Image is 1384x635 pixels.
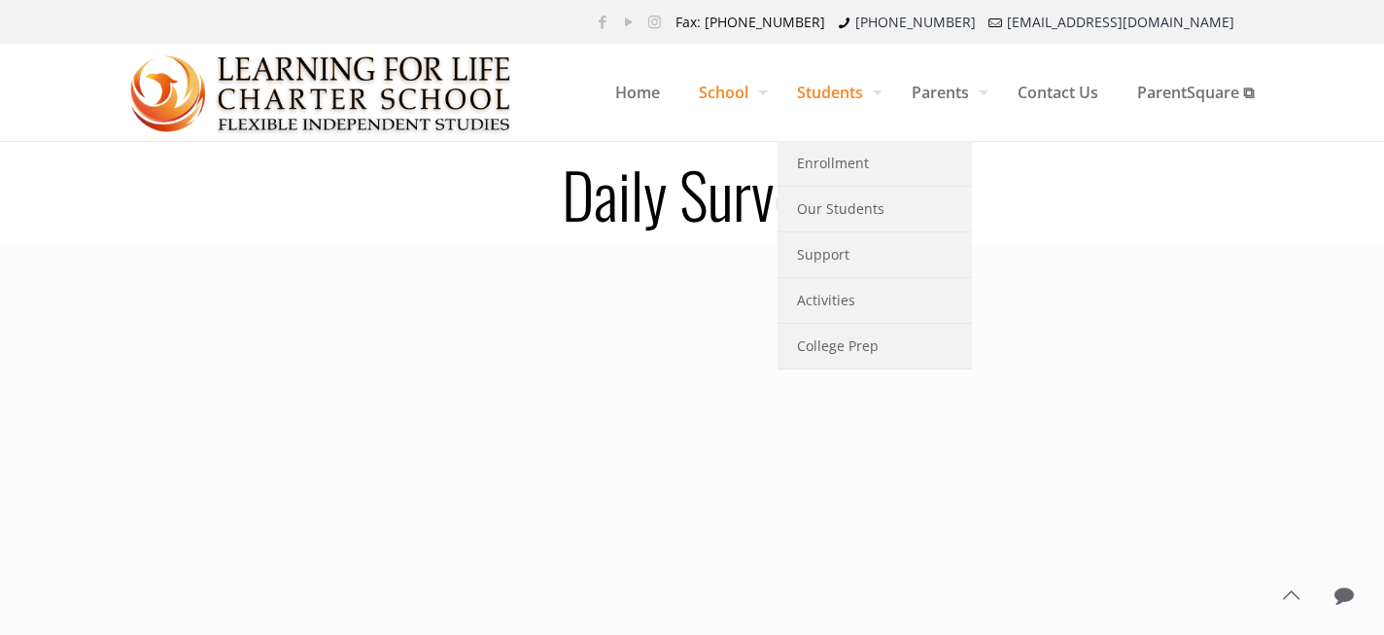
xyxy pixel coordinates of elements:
a: Instagram icon [644,12,665,31]
span: School [679,63,778,122]
span: Parents [892,63,998,122]
a: Our Students [778,187,972,232]
a: Contact Us [998,44,1118,141]
img: Daily Survey [130,45,512,142]
i: phone [835,13,854,31]
a: ParentSquare ⧉ [1118,44,1273,141]
a: YouTube icon [618,12,639,31]
a: School [679,44,778,141]
span: Students [778,63,892,122]
a: College Prep [778,324,972,370]
span: Our Students [797,196,884,222]
a: [PHONE_NUMBER] [855,13,976,31]
span: Enrollment [797,151,869,176]
h1: Daily Survey [99,162,1285,225]
a: Learning for Life Charter School [130,44,512,141]
span: Support [797,242,849,267]
span: College Prep [797,334,879,359]
a: Students [778,44,892,141]
a: Back to top icon [1270,575,1311,616]
a: Activities [778,278,972,324]
a: Home [596,44,679,141]
span: ParentSquare ⧉ [1118,63,1273,122]
i: mail [986,13,1005,31]
a: Support [778,232,972,278]
span: Home [596,63,679,122]
a: [EMAIL_ADDRESS][DOMAIN_NAME] [1007,13,1234,31]
span: Activities [797,288,855,313]
a: Enrollment [778,141,972,187]
a: Parents [892,44,998,141]
a: Facebook icon [592,12,612,31]
span: Contact Us [998,63,1118,122]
